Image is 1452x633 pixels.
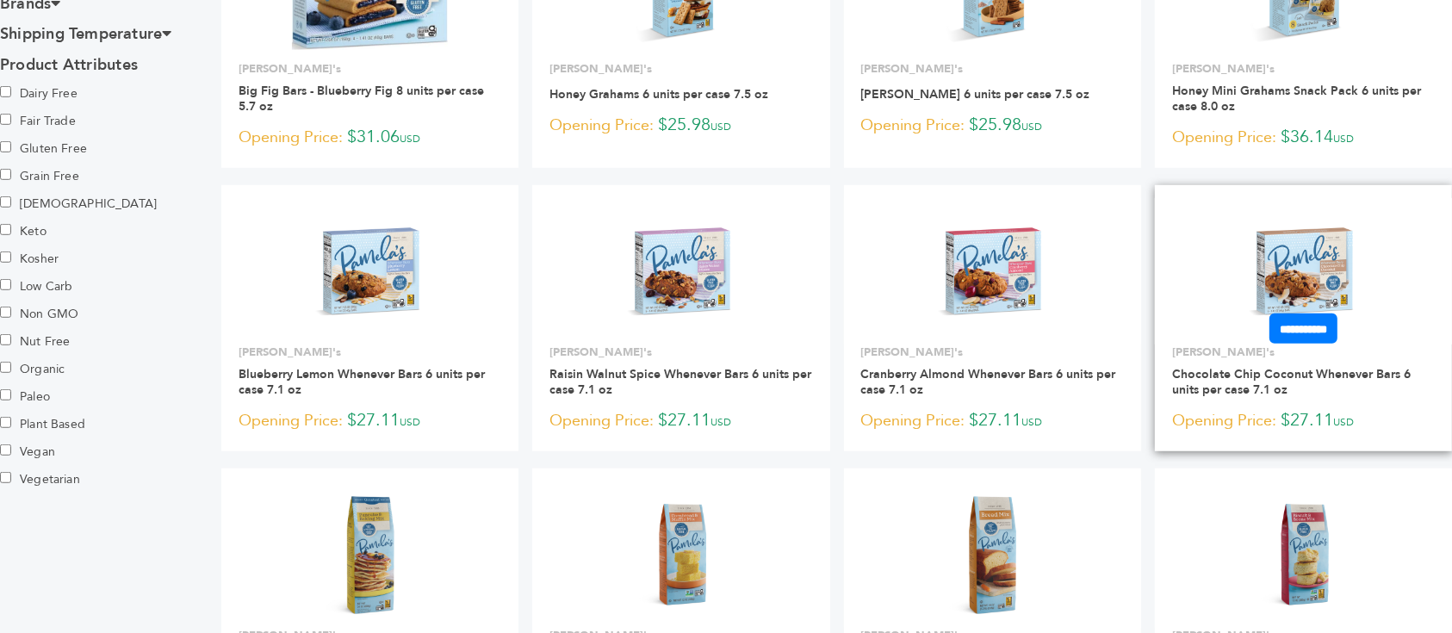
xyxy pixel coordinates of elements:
[239,83,484,115] a: Big Fig Bars - Blueberry Fig 8 units per case 5.7 oz
[239,125,501,151] p: $31.06
[619,492,744,617] img: Cornbread and Muffin Mix, 12oz. 6 units per case 12.0 oz
[549,114,654,137] span: Opening Price:
[1022,120,1043,133] span: USD
[1172,409,1276,432] span: Opening Price:
[1333,415,1354,429] span: USD
[1172,126,1276,149] span: Opening Price:
[549,86,768,102] a: Honey Grahams 6 units per case 7.5 oz
[1241,208,1366,333] img: Chocolate Chip Coconut Whenever Bars 6 units per case 7.1 oz
[549,344,812,360] p: [PERSON_NAME]'s
[1022,415,1043,429] span: USD
[1172,366,1411,398] a: Chocolate Chip Coconut Whenever Bars 6 units per case 7.1 oz
[400,415,420,429] span: USD
[861,408,1124,434] p: $27.11
[549,113,812,139] p: $25.98
[861,86,1090,102] a: [PERSON_NAME] 6 units per case 7.5 oz
[861,61,1124,77] p: [PERSON_NAME]'s
[1172,125,1435,151] p: $36.14
[930,492,1055,617] img: Bread Mix, 19oz. 6 units per case 19.0 oz
[307,208,432,333] img: Blueberry Lemon Whenever Bars 6 units per case 7.1 oz
[930,208,1055,333] img: Cranberry Almond Whenever Bars 6 units per case 7.1 oz
[549,409,654,432] span: Opening Price:
[861,344,1124,360] p: [PERSON_NAME]'s
[549,61,812,77] p: [PERSON_NAME]'s
[861,409,965,432] span: Opening Price:
[239,408,501,434] p: $27.11
[1172,408,1435,434] p: $27.11
[861,113,1124,139] p: $25.98
[307,492,432,617] img: Pancake & Baking Mix, 24oz. 6 units per case 24.0 oz
[239,344,501,360] p: [PERSON_NAME]'s
[239,61,501,77] p: [PERSON_NAME]'s
[549,408,812,434] p: $27.11
[239,409,343,432] span: Opening Price:
[619,208,744,333] img: Raisin Walnut Spice Whenever Bars 6 units per case 7.1 oz
[710,415,731,429] span: USD
[239,366,485,398] a: Blueberry Lemon Whenever Bars 6 units per case 7.1 oz
[710,120,731,133] span: USD
[1172,61,1435,77] p: [PERSON_NAME]'s
[1172,83,1421,115] a: Honey Mini Grahams Snack Pack 6 units per case 8.0 oz
[1333,132,1354,146] span: USD
[1172,344,1435,360] p: [PERSON_NAME]'s
[549,366,811,398] a: Raisin Walnut Spice Whenever Bars 6 units per case 7.1 oz
[400,132,420,146] span: USD
[861,114,965,137] span: Opening Price:
[861,366,1116,398] a: Cranberry Almond Whenever Bars 6 units per case 7.1 oz
[1241,492,1366,617] img: Biscuit and Scone Mix, 13oz. 6 units per case 13.0 oz
[239,126,343,149] span: Opening Price:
